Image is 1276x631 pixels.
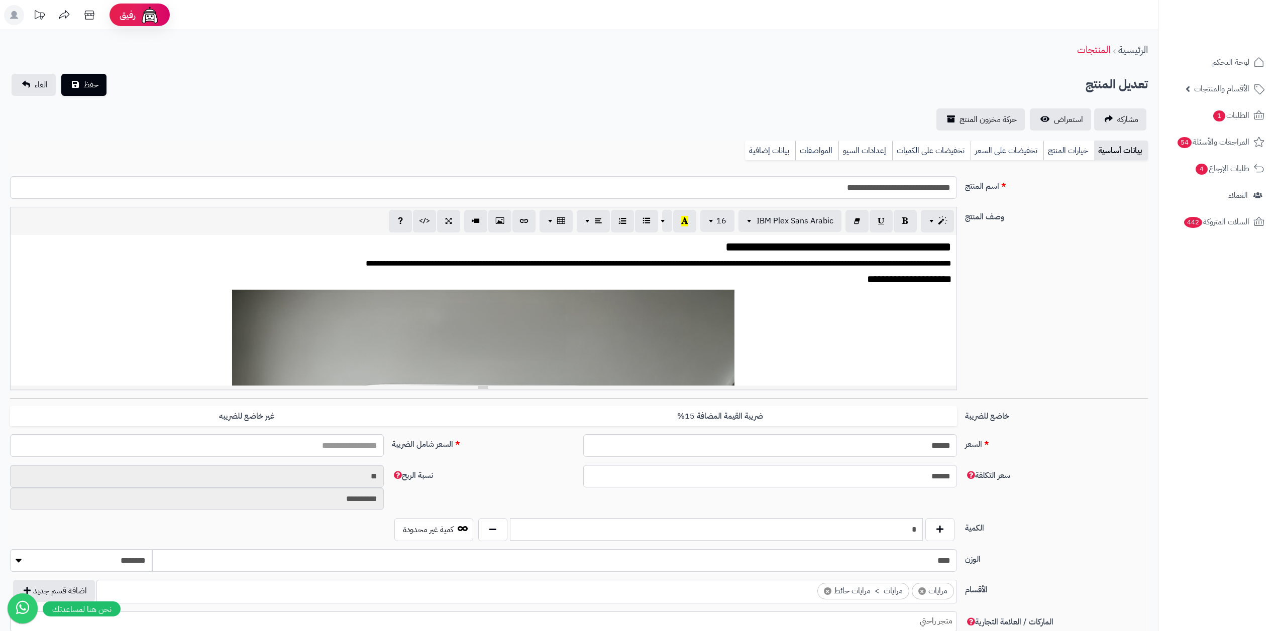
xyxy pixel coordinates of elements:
span: × [824,587,831,595]
li: مرايات [912,583,954,599]
a: المراجعات والأسئلة54 [1164,130,1270,154]
a: المنتجات [1077,42,1110,57]
a: المواصفات [795,141,838,161]
a: السلات المتروكة442 [1164,210,1270,234]
span: الماركات / العلامة التجارية [965,616,1053,628]
span: المراجعات والأسئلة [1177,135,1249,149]
span: حفظ [83,79,98,91]
a: بيانات أساسية [1094,141,1148,161]
a: بيانات إضافية [745,141,795,161]
img: ai-face.png [140,5,160,25]
label: اسم المنتج [961,176,1152,192]
a: العملاء [1164,183,1270,207]
span: IBM Plex Sans Arabic [757,215,833,227]
span: السلات المتروكة [1183,215,1249,229]
span: 54 [1178,137,1192,148]
span: مشاركه [1117,113,1138,125]
span: 16 [716,215,726,227]
span: العملاء [1228,188,1248,202]
li: مرايات > مرايات حائط [817,583,909,599]
a: استعراض [1030,108,1091,131]
a: تخفيضات على السعر [971,141,1043,161]
span: سعر التكلفة [965,469,1010,481]
a: لوحة التحكم [1164,50,1270,74]
span: الطلبات [1212,108,1249,122]
label: خاضع للضريبة [961,406,1152,422]
a: الرئيسية [1118,42,1148,57]
a: إعدادات السيو [838,141,892,161]
span: 4 [1196,164,1208,175]
a: الطلبات1 [1164,103,1270,128]
span: رفيق [120,9,136,21]
a: حركة مخزون المنتج [936,108,1025,131]
label: الأقسام [961,580,1152,596]
label: الوزن [961,549,1152,565]
a: الغاء [12,74,56,96]
label: السعر [961,434,1152,450]
button: IBM Plex Sans Arabic [738,210,841,232]
span: نسبة الربح [392,469,433,481]
h2: تعديل المنتج [1086,74,1148,95]
button: اضافة قسم جديد [13,580,95,602]
a: تخفيضات على الكميات [892,141,971,161]
a: طلبات الإرجاع4 [1164,157,1270,181]
span: 442 [1184,217,1202,228]
a: تحديثات المنصة [27,5,52,28]
span: طلبات الإرجاع [1195,162,1249,176]
span: متجر راحتي [11,613,956,628]
span: الغاء [35,79,48,91]
label: غير خاضع للضريبه [10,406,483,427]
label: ضريبة القيمة المضافة 15% [483,406,956,427]
label: وصف المنتج [961,207,1152,223]
span: حركة مخزون المنتج [960,113,1017,125]
label: الكمية [961,518,1152,534]
span: لوحة التحكم [1212,55,1249,69]
button: حفظ [61,74,107,96]
span: استعراض [1054,113,1083,125]
a: خيارات المنتج [1043,141,1094,161]
span: الأقسام والمنتجات [1194,82,1249,96]
span: × [918,587,926,595]
span: 1 [1213,110,1225,121]
a: مشاركه [1094,108,1146,131]
label: السعر شامل الضريبة [388,434,579,450]
button: 16 [700,210,734,232]
img: logo-2.png [1208,27,1266,48]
